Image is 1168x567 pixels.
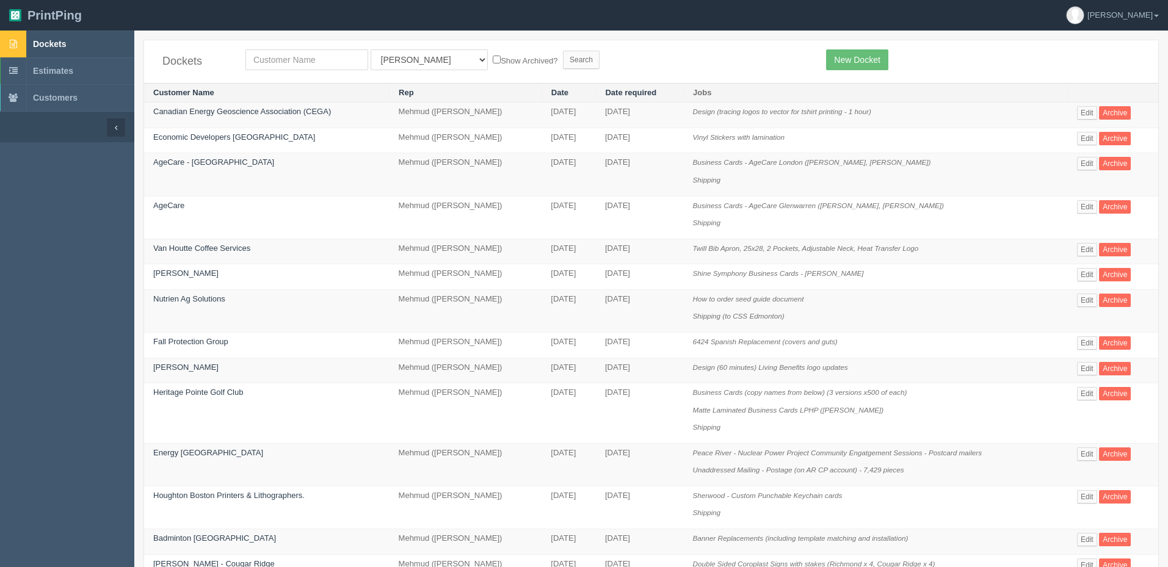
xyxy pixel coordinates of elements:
[563,51,600,69] input: Search
[153,88,214,97] a: Customer Name
[693,269,864,277] i: Shine Symphony Business Cards - [PERSON_NAME]
[1099,336,1131,350] a: Archive
[693,133,785,141] i: Vinyl Stickers with lamination
[596,486,684,529] td: [DATE]
[693,107,871,115] i: Design (tracing logos to vector for tshirt printing - 1 hour)
[684,83,1068,103] th: Jobs
[153,132,315,142] a: Economic Developers [GEOGRAPHIC_DATA]
[153,533,276,543] a: Badminton [GEOGRAPHIC_DATA]
[493,56,501,63] input: Show Archived?
[1099,268,1131,281] a: Archive
[399,88,414,97] a: Rep
[153,491,305,500] a: Houghton Boston Printers & Lithographers.
[693,466,904,474] i: Unaddressed Mailing - Postage (on AR CP account) - 7,429 pieces
[693,406,884,414] i: Matte Laminated Business Cards LPHP ([PERSON_NAME])
[1099,387,1131,400] a: Archive
[693,338,838,345] i: 6424 Spanish Replacement (covers and guts)
[542,264,596,290] td: [DATE]
[33,39,66,49] span: Dockets
[1077,157,1097,170] a: Edit
[390,239,542,264] td: Mehmud ([PERSON_NAME])
[693,295,804,303] i: How to order seed guide document
[1077,387,1097,400] a: Edit
[390,289,542,332] td: Mehmud ([PERSON_NAME])
[693,218,721,226] i: Shipping
[1099,490,1131,504] a: Archive
[605,88,656,97] a: Date required
[551,88,568,97] a: Date
[153,244,250,253] a: Van Houtte Coffee Services
[390,443,542,486] td: Mehmud ([PERSON_NAME])
[596,383,684,444] td: [DATE]
[542,443,596,486] td: [DATE]
[390,332,542,358] td: Mehmud ([PERSON_NAME])
[153,388,243,397] a: Heritage Pointe Golf Club
[33,93,78,103] span: Customers
[153,269,219,278] a: [PERSON_NAME]
[1077,243,1097,256] a: Edit
[542,196,596,239] td: [DATE]
[596,289,684,332] td: [DATE]
[1077,132,1097,145] a: Edit
[153,157,274,167] a: AgeCare - [GEOGRAPHIC_DATA]
[493,53,557,67] label: Show Archived?
[1099,533,1131,546] a: Archive
[542,383,596,444] td: [DATE]
[693,363,848,371] i: Design (60 minutes) Living Benefits logo updates
[596,153,684,196] td: [DATE]
[390,196,542,239] td: Mehmud ([PERSON_NAME])
[1077,533,1097,546] a: Edit
[1099,294,1131,307] a: Archive
[542,289,596,332] td: [DATE]
[542,239,596,264] td: [DATE]
[596,103,684,128] td: [DATE]
[1077,362,1097,375] a: Edit
[542,128,596,153] td: [DATE]
[33,66,73,76] span: Estimates
[153,107,331,116] a: Canadian Energy Geoscience Association (CEGA)
[693,201,944,209] i: Business Cards - AgeCare Glenwarren ([PERSON_NAME], [PERSON_NAME])
[542,103,596,128] td: [DATE]
[390,486,542,529] td: Mehmud ([PERSON_NAME])
[153,448,263,457] a: Energy [GEOGRAPHIC_DATA]
[1077,490,1097,504] a: Edit
[542,332,596,358] td: [DATE]
[542,529,596,555] td: [DATE]
[390,358,542,383] td: Mehmud ([PERSON_NAME])
[693,491,843,499] i: Sherwood - Custom Punchable Keychain cards
[1077,106,1097,120] a: Edit
[542,358,596,383] td: [DATE]
[390,529,542,555] td: Mehmud ([PERSON_NAME])
[693,158,931,166] i: Business Cards - AgeCare London ([PERSON_NAME], [PERSON_NAME])
[245,49,368,70] input: Customer Name
[1099,447,1131,461] a: Archive
[693,388,907,396] i: Business Cards (copy names from below) (3 versions x500 of each)
[693,508,721,516] i: Shipping
[596,196,684,239] td: [DATE]
[693,176,721,184] i: Shipping
[1099,157,1131,170] a: Archive
[826,49,888,70] a: New Docket
[1077,268,1097,281] a: Edit
[542,153,596,196] td: [DATE]
[390,264,542,290] td: Mehmud ([PERSON_NAME])
[693,423,721,431] i: Shipping
[596,128,684,153] td: [DATE]
[390,383,542,444] td: Mehmud ([PERSON_NAME])
[1077,294,1097,307] a: Edit
[1099,362,1131,375] a: Archive
[9,9,21,21] img: logo-3e63b451c926e2ac314895c53de4908e5d424f24456219fb08d385ab2e579770.png
[596,239,684,264] td: [DATE]
[153,201,184,210] a: AgeCare
[596,443,684,486] td: [DATE]
[596,358,684,383] td: [DATE]
[153,337,228,346] a: Fall Protection Group
[1077,200,1097,214] a: Edit
[693,449,982,457] i: Peace River - Nuclear Power Project Community Engatgement Sessions - Postcard mailers
[1077,447,1097,461] a: Edit
[542,486,596,529] td: [DATE]
[1099,200,1131,214] a: Archive
[1099,132,1131,145] a: Archive
[693,312,785,320] i: Shipping (to CSS Edmonton)
[162,56,227,68] h4: Dockets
